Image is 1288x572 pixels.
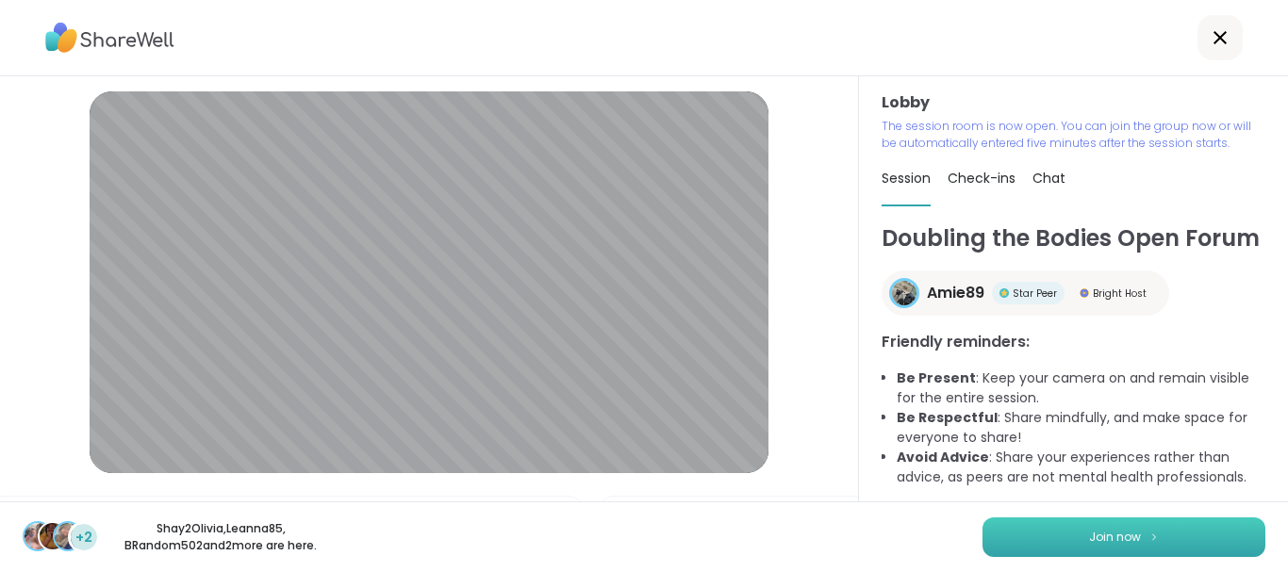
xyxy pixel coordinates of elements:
[897,368,1265,408] li: : Keep your camera on and remain visible for the entire session.
[897,448,989,466] b: Avoid Advice
[882,91,1265,114] h3: Lobby
[25,523,51,549] img: Shay2Olivia
[115,520,326,554] p: Shay2Olivia , Leanna85 , BRandom502 and 2 more are here.
[927,282,984,304] span: Amie89
[1148,531,1160,542] img: ShareWell Logomark
[40,523,66,549] img: Leanna85
[55,523,81,549] img: BRandom502
[1032,169,1065,188] span: Chat
[897,408,998,427] b: Be Respectful
[882,118,1265,152] p: The session room is now open. You can join the group now or will be automatically entered five mi...
[22,497,26,534] span: |
[882,221,1265,255] h1: Doubling the Bodies Open Forum
[1080,288,1089,298] img: Bright Host
[1089,529,1141,546] span: Join now
[897,448,1265,487] li: : Share your experiences rather than advice, as peers are not mental health professionals.
[892,281,916,305] img: Amie89
[607,497,624,534] img: Camera
[983,517,1265,557] button: Join now
[948,169,1016,188] span: Check-ins
[75,528,92,547] span: +2
[882,331,1265,353] h3: Friendly reminders:
[1013,286,1057,301] span: Star Peer
[882,169,931,188] span: Session
[882,270,1169,316] a: Amie89Amie89Star PeerStar PeerBright HostBright Host
[45,16,174,59] img: ShareWell Logo
[897,368,976,387] b: Be Present
[632,497,636,534] span: |
[999,288,1009,298] img: Star Peer
[1093,286,1147,301] span: Bright Host
[897,408,1265,448] li: : Share mindfully, and make space for everyone to share!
